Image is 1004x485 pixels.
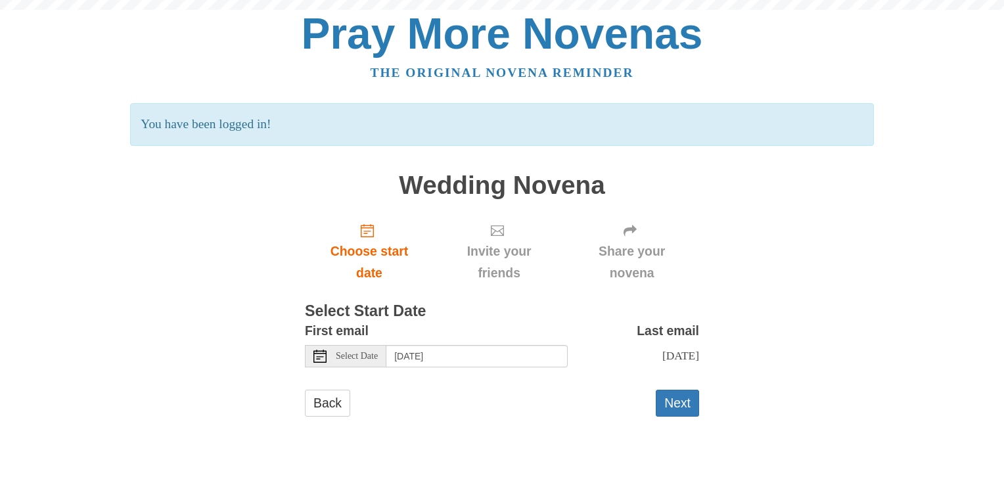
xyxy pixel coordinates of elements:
span: [DATE] [662,349,699,362]
div: Click "Next" to confirm your start date first. [434,212,564,290]
button: Next [656,390,699,417]
a: Pray More Novenas [302,9,703,58]
span: Select Date [336,352,378,361]
span: Choose start date [318,241,421,284]
p: You have been logged in! [130,103,873,146]
h3: Select Start Date [305,303,699,320]
a: The original novena reminder [371,66,634,80]
a: Back [305,390,350,417]
div: Click "Next" to confirm your start date first. [564,212,699,290]
label: First email [305,320,369,342]
label: Last email [637,320,699,342]
span: Invite your friends [447,241,551,284]
span: Share your novena [578,241,686,284]
a: Choose start date [305,212,434,290]
h1: Wedding Novena [305,172,699,200]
